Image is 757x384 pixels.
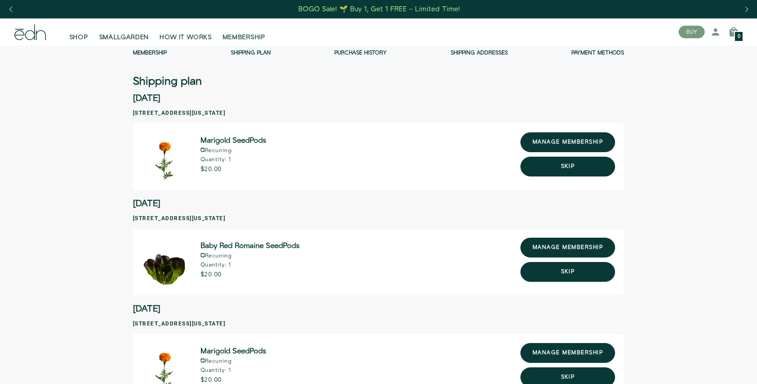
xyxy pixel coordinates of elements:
[298,5,460,14] div: BOGO Sale! 🌱 Buy 1, Get 1 FREE – Limited Time!
[133,49,167,57] a: Membership
[133,110,624,116] h3: [STREET_ADDRESS][US_STATE]
[201,138,266,144] span: Marigold SeedPods
[201,166,266,172] p: $20.00
[133,216,624,221] h3: [STREET_ADDRESS][US_STATE]
[520,343,615,363] a: manage membership
[133,199,624,208] h2: [DATE]
[201,243,300,249] span: Baby Red Romaine SeedPods
[679,26,705,38] button: BUY
[217,22,271,42] a: MEMBERSHIP
[160,33,211,42] span: HOW IT WORKS
[520,132,615,152] a: manage membership
[201,358,266,364] p: Recurring
[298,2,461,16] a: BOGO Sale! 🌱 Buy 1, Get 1 FREE – Limited Time!
[201,262,300,268] p: Quantity: 1
[64,22,94,42] a: SHOP
[231,49,271,57] a: Shipping Plan
[223,33,265,42] span: MEMBERSHIP
[154,22,217,42] a: HOW IT WORKS
[94,22,155,42] a: SMALLGARDEN
[201,377,266,383] p: $20.00
[520,238,615,258] a: manage membership
[451,49,508,57] a: Shipping addresses
[571,49,624,57] a: Payment methods
[334,49,387,57] a: Purchase history
[201,348,266,355] span: Marigold SeedPods
[99,33,149,42] span: SMALLGARDEN
[142,134,187,179] img: Marigold SeedPods
[687,357,748,379] iframe: Opens a widget where you can find more information
[142,239,187,285] img: Baby Red Romaine SeedPods
[201,253,300,259] p: Recurring
[133,77,202,86] h3: Shipping plan
[69,33,88,42] span: SHOP
[201,157,266,163] p: Quantity: 1
[201,148,266,154] p: Recurring
[133,321,624,326] h3: [STREET_ADDRESS][US_STATE]
[201,271,300,278] p: $20.00
[133,94,624,103] h2: [DATE]
[738,34,740,39] span: 0
[201,368,266,373] p: Quantity: 1
[520,157,615,176] button: Skip
[133,304,624,313] h2: [DATE]
[520,262,615,282] button: Skip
